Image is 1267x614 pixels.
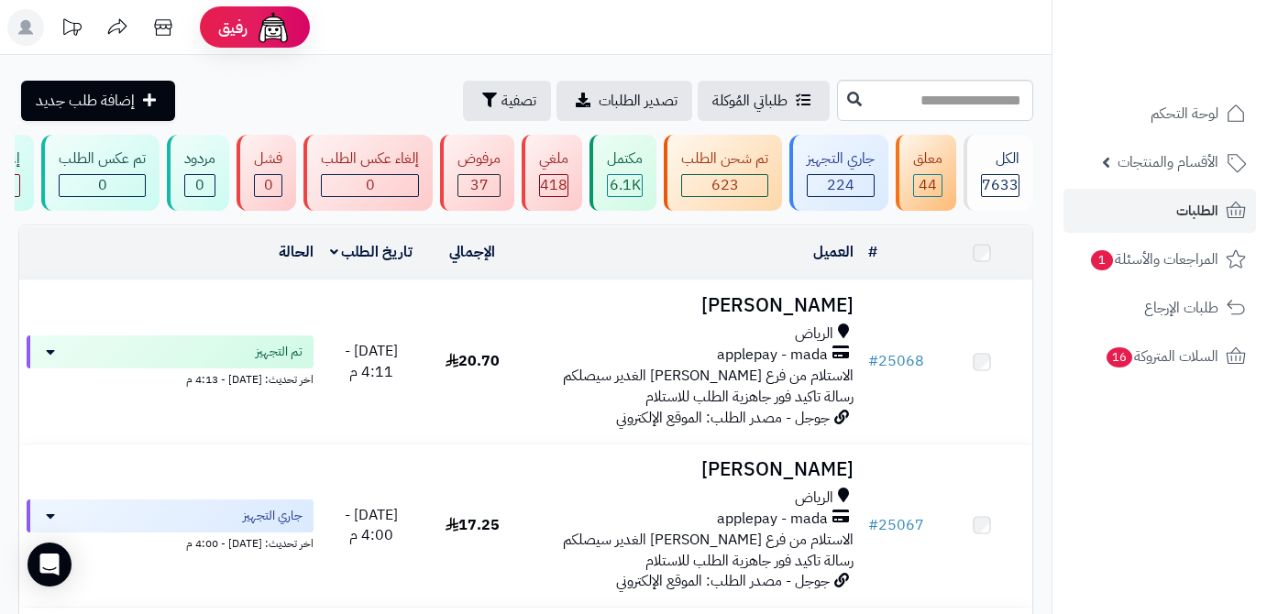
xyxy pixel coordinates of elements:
[470,174,489,196] span: 37
[184,148,215,170] div: مردود
[868,350,924,372] a: #25068
[38,135,163,211] a: تم عكس الطلب 0
[607,148,643,170] div: مكتمل
[1063,334,1256,378] a: السلات المتروكة16
[1118,149,1218,175] span: الأقسام والمنتجات
[243,507,303,525] span: جاري التجهيز
[681,148,768,170] div: تم شحن الطلب
[1063,237,1256,281] a: المراجعات والأسئلة1
[563,529,854,572] span: الاستلام من فرع [PERSON_NAME] الغدير سيصلكم رسالة تاكيد فور جاهزية الطلب للاستلام
[531,459,854,480] h3: [PERSON_NAME]
[1063,92,1256,136] a: لوحة التحكم
[264,174,273,196] span: 0
[807,148,875,170] div: جاري التجهيز
[795,323,833,345] span: الرياض
[868,241,877,263] a: #
[610,174,641,196] span: 6.1K
[868,350,878,372] span: #
[827,174,854,196] span: 224
[233,135,300,211] a: فشل 0
[1089,247,1218,272] span: المراجعات والأسئلة
[518,135,586,211] a: ملغي 418
[616,407,830,429] span: جوجل - مصدر الطلب: الموقع الإلكتروني
[892,135,960,211] a: معلق 44
[330,241,413,263] a: تاريخ الطلب
[49,9,94,50] a: تحديثات المنصة
[868,514,924,536] a: #25067
[300,135,436,211] a: إلغاء عكس الطلب 0
[254,148,282,170] div: فشل
[255,9,292,46] img: ai-face.png
[195,174,204,196] span: 0
[255,175,281,196] div: 0
[163,135,233,211] a: مردود 0
[981,148,1019,170] div: الكل
[36,90,135,112] span: إضافة طلب جديد
[185,175,215,196] div: 0
[982,174,1019,196] span: 7633
[698,81,830,121] a: طلباتي المُوكلة
[458,175,500,196] div: 37
[1105,344,1218,369] span: السلات المتروكة
[813,241,854,263] a: العميل
[682,175,767,196] div: 623
[586,135,660,211] a: مكتمل 6.1K
[919,174,937,196] span: 44
[59,148,146,170] div: تم عكس الطلب
[345,340,398,383] span: [DATE] - 4:11 م
[616,570,830,592] span: جوجل - مصدر الطلب: الموقع الإلكتروني
[1063,189,1256,233] a: الطلبات
[712,90,788,112] span: طلباتي المُوكلة
[795,488,833,509] span: الرياض
[913,148,942,170] div: معلق
[98,174,107,196] span: 0
[540,175,567,196] div: 418
[345,504,398,547] span: [DATE] - 4:00 م
[1063,286,1256,330] a: طلبات الإرجاع
[446,514,500,536] span: 17.25
[540,174,567,196] span: 418
[446,350,500,372] span: 20.70
[599,90,678,112] span: تصدير الطلبات
[256,343,303,361] span: تم التجهيز
[531,295,854,316] h3: [PERSON_NAME]
[218,16,248,38] span: رفيق
[717,345,828,366] span: applepay - mada
[717,509,828,530] span: applepay - mada
[868,514,878,536] span: #
[436,135,518,211] a: مرفوض 37
[321,148,419,170] div: إلغاء عكس الطلب
[366,174,375,196] span: 0
[660,135,786,211] a: تم شحن الطلب 623
[1142,14,1250,52] img: logo-2.png
[1176,198,1218,224] span: الطلبات
[1107,347,1133,367] span: 16
[608,175,642,196] div: 6120
[28,543,72,587] div: Open Intercom Messenger
[279,241,314,263] a: الحالة
[60,175,145,196] div: 0
[1091,250,1114,270] span: 1
[808,175,874,196] div: 224
[914,175,942,196] div: 44
[501,90,536,112] span: تصفية
[1151,101,1218,126] span: لوحة التحكم
[1144,295,1218,321] span: طلبات الإرجاع
[539,148,568,170] div: ملغي
[322,175,418,196] div: 0
[711,174,739,196] span: 623
[457,148,501,170] div: مرفوض
[463,81,551,121] button: تصفية
[786,135,892,211] a: جاري التجهيز 224
[27,368,314,388] div: اخر تحديث: [DATE] - 4:13 م
[556,81,692,121] a: تصدير الطلبات
[960,135,1037,211] a: الكل7633
[27,532,314,552] div: اخر تحديث: [DATE] - 4:00 م
[21,81,175,121] a: إضافة طلب جديد
[449,241,495,263] a: الإجمالي
[563,365,854,408] span: الاستلام من فرع [PERSON_NAME] الغدير سيصلكم رسالة تاكيد فور جاهزية الطلب للاستلام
